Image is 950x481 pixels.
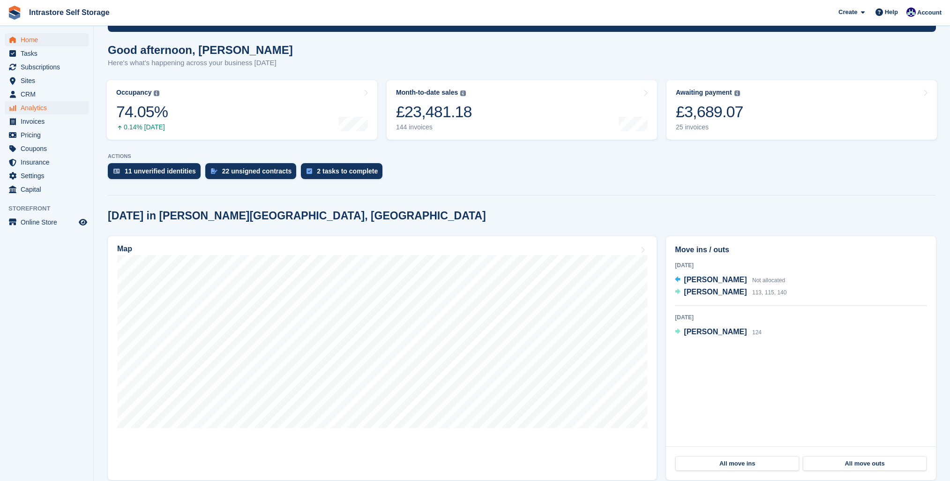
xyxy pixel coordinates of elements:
[108,163,205,184] a: 11 unverified identities
[684,288,747,296] span: [PERSON_NAME]
[108,236,657,480] a: Map
[675,274,785,286] a: [PERSON_NAME] Not allocated
[117,245,132,253] h2: Map
[5,47,89,60] a: menu
[5,101,89,114] a: menu
[5,60,89,74] a: menu
[116,89,151,97] div: Occupancy
[107,80,377,140] a: Occupancy 74.05% 0.14% [DATE]
[676,102,743,121] div: £3,689.07
[5,183,89,196] a: menu
[5,74,89,87] a: menu
[752,329,762,336] span: 124
[21,101,77,114] span: Analytics
[21,74,77,87] span: Sites
[752,289,786,296] span: 113, 115, 140
[21,156,77,169] span: Insurance
[116,123,168,131] div: 0.14% [DATE]
[5,156,89,169] a: menu
[396,102,472,121] div: £23,481.18
[675,261,927,270] div: [DATE]
[675,244,927,256] h2: Move ins / outs
[5,115,89,128] a: menu
[211,168,217,174] img: contract_signature_icon-13c848040528278c33f63329250d36e43548de30e8caae1d1a13099fd9432cc5.svg
[21,33,77,46] span: Home
[684,276,747,284] span: [PERSON_NAME]
[21,169,77,182] span: Settings
[7,6,22,20] img: stora-icon-8386f47178a22dfd0bd8f6a31ec36ba5ce8667c1dd55bd0f319d3a0aa187defe.svg
[396,123,472,131] div: 144 invoices
[21,88,77,101] span: CRM
[21,115,77,128] span: Invoices
[317,167,378,175] div: 2 tasks to complete
[154,90,159,96] img: icon-info-grey-7440780725fd019a000dd9b08b2336e03edf1995a4989e88bcd33f0948082b44.svg
[77,217,89,228] a: Preview store
[5,142,89,155] a: menu
[675,286,786,299] a: [PERSON_NAME] 113, 115, 140
[675,326,762,338] a: [PERSON_NAME] 124
[396,89,458,97] div: Month-to-date sales
[917,8,942,17] span: Account
[21,183,77,196] span: Capital
[5,128,89,142] a: menu
[222,167,292,175] div: 22 unsigned contracts
[676,123,743,131] div: 25 invoices
[885,8,898,17] span: Help
[676,89,732,97] div: Awaiting payment
[21,128,77,142] span: Pricing
[5,88,89,101] a: menu
[906,8,916,17] img: Mathew Tremewan
[666,80,937,140] a: Awaiting payment £3,689.07 25 invoices
[108,153,936,159] p: ACTIONS
[205,163,301,184] a: 22 unsigned contracts
[8,204,93,213] span: Storefront
[21,60,77,74] span: Subscriptions
[113,168,120,174] img: verify_identity-adf6edd0f0f0b5bbfe63781bf79b02c33cf7c696d77639b501bdc392416b5a36.svg
[21,47,77,60] span: Tasks
[734,90,740,96] img: icon-info-grey-7440780725fd019a000dd9b08b2336e03edf1995a4989e88bcd33f0948082b44.svg
[5,33,89,46] a: menu
[752,277,785,284] span: Not allocated
[21,216,77,229] span: Online Store
[684,328,747,336] span: [PERSON_NAME]
[838,8,857,17] span: Create
[5,216,89,229] a: menu
[25,5,113,20] a: Intrastore Self Storage
[307,168,312,174] img: task-75834270c22a3079a89374b754ae025e5fb1db73e45f91037f5363f120a921f8.svg
[675,313,927,322] div: [DATE]
[125,167,196,175] div: 11 unverified identities
[301,163,387,184] a: 2 tasks to complete
[460,90,466,96] img: icon-info-grey-7440780725fd019a000dd9b08b2336e03edf1995a4989e88bcd33f0948082b44.svg
[387,80,657,140] a: Month-to-date sales £23,481.18 144 invoices
[108,44,293,56] h1: Good afternoon, [PERSON_NAME]
[675,456,799,471] a: All move ins
[108,210,486,222] h2: [DATE] in [PERSON_NAME][GEOGRAPHIC_DATA], [GEOGRAPHIC_DATA]
[108,58,293,68] p: Here's what's happening across your business [DATE]
[116,102,168,121] div: 74.05%
[803,456,927,471] a: All move outs
[21,142,77,155] span: Coupons
[5,169,89,182] a: menu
